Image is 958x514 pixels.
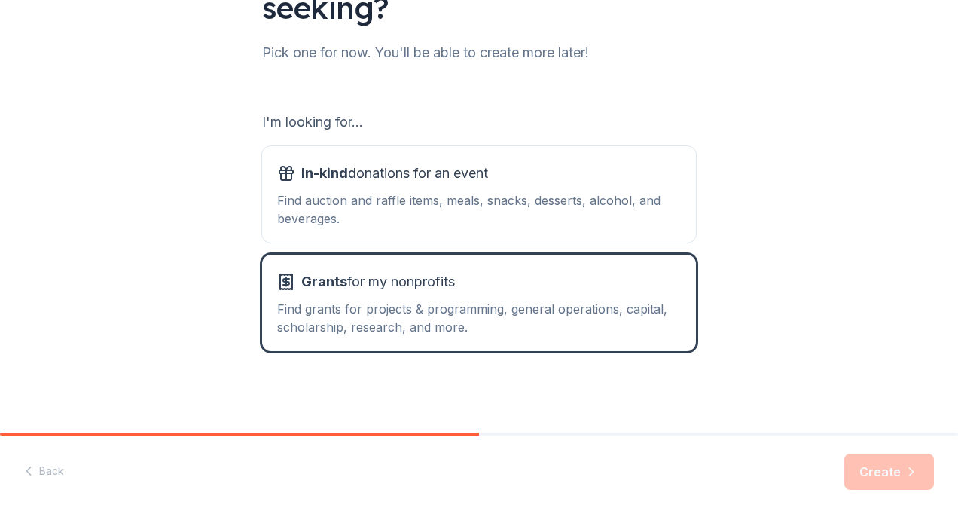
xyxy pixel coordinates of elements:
div: Find auction and raffle items, meals, snacks, desserts, alcohol, and beverages. [277,191,681,228]
span: donations for an event [301,161,488,185]
span: Grants [301,274,347,289]
button: In-kinddonations for an eventFind auction and raffle items, meals, snacks, desserts, alcohol, and... [262,146,696,243]
div: Find grants for projects & programming, general operations, capital, scholarship, research, and m... [277,300,681,336]
div: Pick one for now. You'll be able to create more later! [262,41,696,65]
span: In-kind [301,165,348,181]
button: Grantsfor my nonprofitsFind grants for projects & programming, general operations, capital, schol... [262,255,696,351]
span: for my nonprofits [301,270,455,294]
div: I'm looking for... [262,110,696,134]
